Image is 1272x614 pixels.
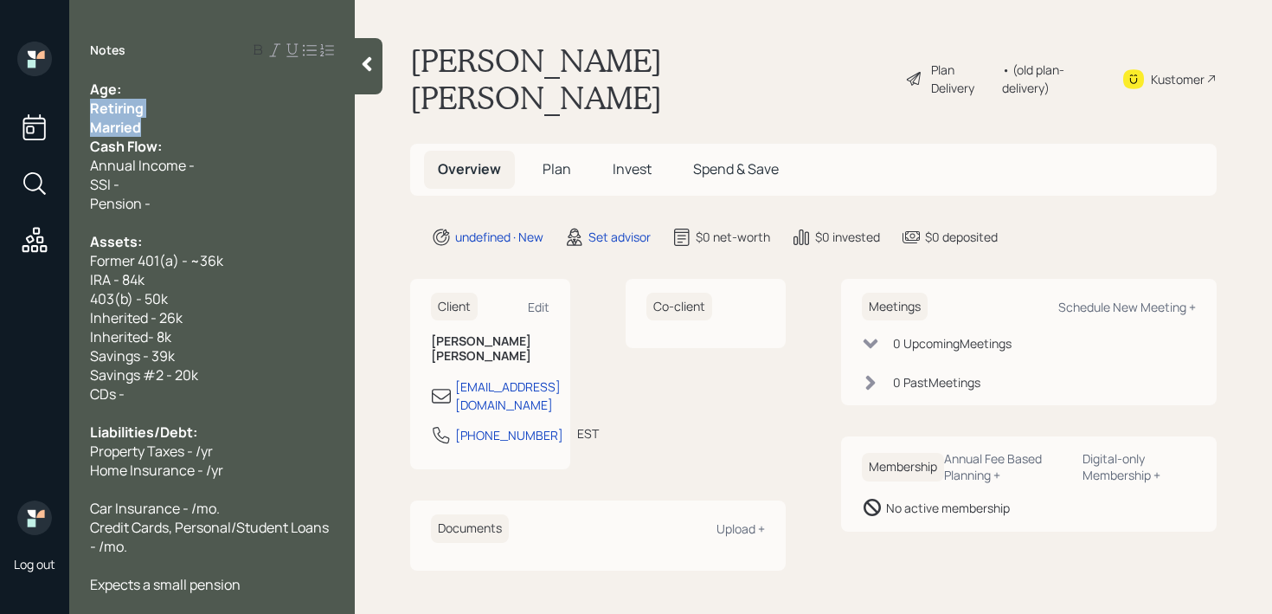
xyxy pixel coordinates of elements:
[90,118,141,137] span: Married
[90,461,223,480] span: Home Insurance - /yr
[931,61,993,97] div: Plan Delivery
[90,365,198,385] span: Savings #2 - 20k
[90,270,145,289] span: IRA - 84k
[90,289,168,308] span: 403(b) - 50k
[862,453,944,482] h6: Membership
[431,334,549,364] h6: [PERSON_NAME] [PERSON_NAME]
[90,232,142,251] span: Assets:
[90,99,144,118] span: Retiring
[1002,61,1101,97] div: • (old plan-delivery)
[17,501,52,535] img: retirable_logo.png
[696,228,770,246] div: $0 net-worth
[693,159,779,178] span: Spend & Save
[528,299,549,315] div: Edit
[588,228,651,246] div: Set advisor
[944,450,1069,483] div: Annual Fee Based Planning +
[893,373,980,391] div: 0 Past Meeting s
[90,442,213,461] span: Property Taxes - /yr
[90,518,331,556] span: Credit Cards, Personal/Student Loans - /mo.
[90,385,125,404] span: CDs -
[893,334,1012,352] div: 0 Upcoming Meeting s
[90,175,119,194] span: SSI -
[886,499,1010,517] div: No active membership
[90,80,121,99] span: Age:
[577,424,599,443] div: EST
[646,293,712,321] h6: Co-client
[1151,70,1205,88] div: Kustomer
[90,156,195,175] span: Annual Income -
[90,499,220,518] span: Car Insurance - /mo.
[14,556,55,572] div: Log out
[455,426,563,444] div: [PHONE_NUMBER]
[613,159,652,178] span: Invest
[90,423,197,442] span: Liabilities/Debt:
[716,520,765,537] div: Upload +
[543,159,571,178] span: Plan
[90,194,151,213] span: Pension -
[438,159,501,178] span: Overview
[90,42,125,59] label: Notes
[862,293,928,321] h6: Meetings
[1058,299,1196,315] div: Schedule New Meeting +
[90,308,183,327] span: Inherited - 26k
[90,575,241,594] span: Expects a small pension
[455,378,561,414] div: [EMAIL_ADDRESS][DOMAIN_NAME]
[455,228,543,246] div: undefined · New
[815,228,880,246] div: $0 invested
[90,327,171,346] span: Inherited- 8k
[431,514,509,543] h6: Documents
[90,137,162,156] span: Cash Flow:
[925,228,998,246] div: $0 deposited
[431,293,478,321] h6: Client
[90,346,175,365] span: Savings - 39k
[90,251,223,270] span: Former 401(a) - ~36k
[1082,450,1196,483] div: Digital-only Membership +
[410,42,891,116] h1: [PERSON_NAME] [PERSON_NAME]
